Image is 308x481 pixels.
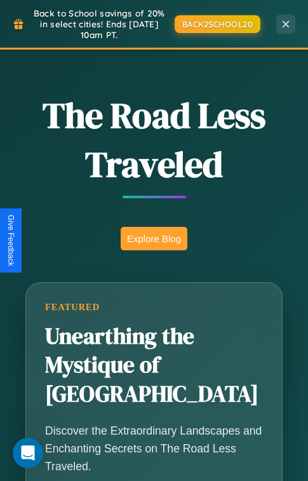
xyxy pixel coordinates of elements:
[6,215,15,266] div: Give Feedback
[175,15,261,33] button: BACK2SCHOOL20
[13,438,43,468] iframe: Intercom live chat
[121,227,187,250] button: Explore Blog
[25,91,283,189] h1: The Road Less Traveled
[45,422,263,475] p: Discover the Extraordinary Landscapes and Enchanting Secrets on The Road Less Traveled.
[30,8,168,40] span: Back to School savings of 20% in select cities! Ends [DATE] 10am PT.
[45,322,263,409] h2: Unearthing the Mystique of [GEOGRAPHIC_DATA]
[45,302,263,313] div: Featured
